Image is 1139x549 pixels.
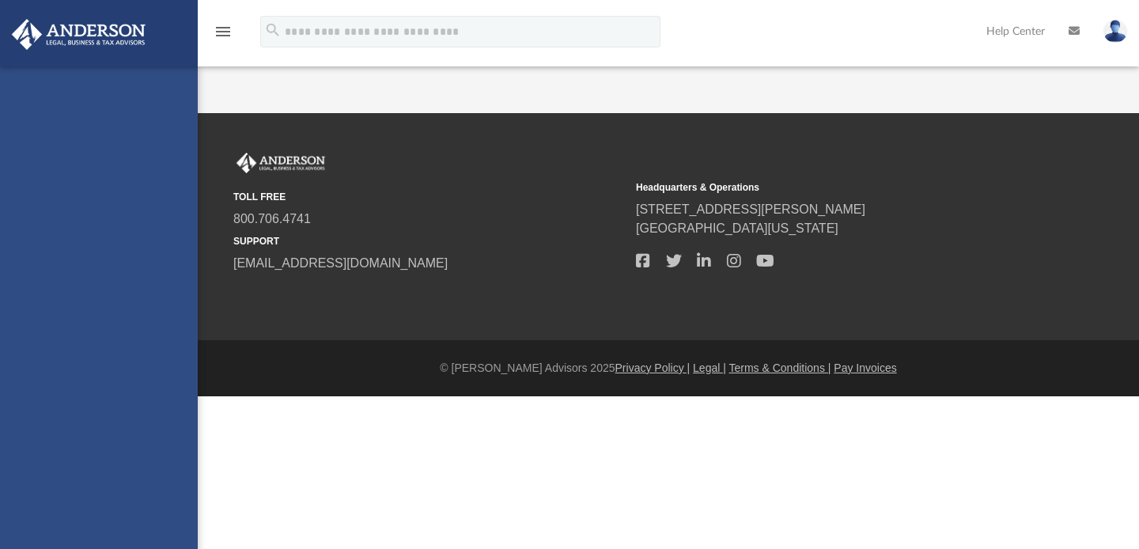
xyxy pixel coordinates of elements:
[233,153,328,173] img: Anderson Advisors Platinum Portal
[636,203,865,216] a: [STREET_ADDRESS][PERSON_NAME]
[233,212,311,225] a: 800.706.4741
[264,21,282,39] i: search
[729,362,831,374] a: Terms & Conditions |
[615,362,691,374] a: Privacy Policy |
[7,19,150,50] img: Anderson Advisors Platinum Portal
[1103,20,1127,43] img: User Pic
[233,234,625,248] small: SUPPORT
[214,30,233,41] a: menu
[693,362,726,374] a: Legal |
[198,360,1139,377] div: © [PERSON_NAME] Advisors 2025
[636,221,838,235] a: [GEOGRAPHIC_DATA][US_STATE]
[214,22,233,41] i: menu
[233,190,625,204] small: TOLL FREE
[834,362,896,374] a: Pay Invoices
[636,180,1027,195] small: Headquarters & Operations
[233,256,448,270] a: [EMAIL_ADDRESS][DOMAIN_NAME]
